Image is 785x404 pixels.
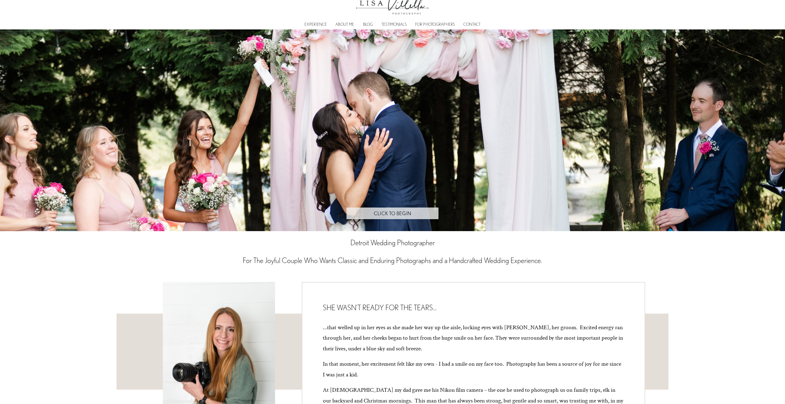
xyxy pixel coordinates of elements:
[415,24,455,25] a: FOR PHOTOGRAPHERS
[323,324,624,353] span: …that welled up in her eyes as she made her way up the aisle, locking eyes with [PERSON_NAME], he...
[335,24,354,25] a: ABOUT ME
[347,208,438,219] a: CLICK TO BEGIN
[463,24,481,25] a: CONTACT
[301,238,484,248] h1: Detroit Wedding Photographer
[323,303,437,312] span: SHE WASN’T READY FOR THE TEARS…
[381,24,407,25] a: TESTIMONIALS
[363,24,373,25] a: BLOG
[323,360,622,379] span: In that moment, her excitement felt like my own - I had a smile on my face too. Photography has b...
[304,24,327,25] a: EXPERIENCE
[232,256,553,265] h3: For The Joyful Couple Who Wants Classic and Enduring Photographs and a Handcrafted Wedding Experi...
